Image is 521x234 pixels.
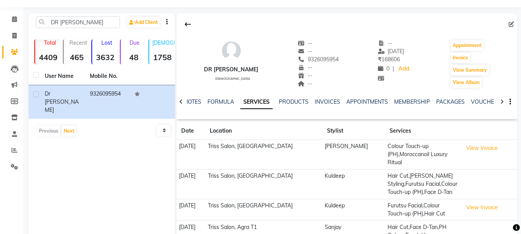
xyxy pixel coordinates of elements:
[40,67,85,85] th: User Name
[205,169,322,199] td: Triss Salon, [GEOGRAPHIC_DATA]
[62,126,76,136] button: Next
[180,17,196,32] div: Back to Client
[67,39,90,46] p: Recent
[378,40,393,47] span: --
[451,77,482,88] button: View Album
[38,39,61,46] p: Total
[95,39,118,46] p: Lost
[471,98,501,105] a: VOUCHERS
[177,122,205,140] th: Date
[204,66,258,74] div: Dr [PERSON_NAME]
[177,199,205,221] td: [DATE]
[298,56,339,63] span: 9326095954
[463,142,501,154] button: View Invoice
[394,98,430,105] a: MEMBERSHIP
[45,90,79,113] span: Dr [PERSON_NAME]
[378,65,389,72] span: 0
[385,199,460,221] td: Furutsu Facial,Colour Touch-up (PH),Hair Cut
[279,98,309,105] a: PRODUCTS
[149,52,175,62] strong: 1758
[36,16,120,28] input: Search by Name/Mobile/Email/Code
[322,140,385,170] td: [PERSON_NAME]
[240,95,273,109] a: SERVICES
[451,40,484,51] button: Appointment
[378,56,400,63] span: 168606
[378,48,405,55] span: [DATE]
[35,52,61,62] strong: 4409
[220,39,243,62] img: avatar
[315,98,340,105] a: INVOICES
[184,98,201,105] a: NOTES
[378,56,381,63] span: ₹
[393,65,394,73] span: |
[385,169,460,199] td: Hair Cut,[PERSON_NAME] Styling,Furutsu Facial,Colour Touch-up (PH),Face D-Tan
[322,122,385,140] th: Stylist
[205,140,322,170] td: Triss Salon, [GEOGRAPHIC_DATA]
[207,98,234,105] a: FORMULA
[177,140,205,170] td: [DATE]
[92,52,118,62] strong: 3632
[322,169,385,199] td: Kuldeep
[121,52,147,62] strong: 48
[298,72,312,79] span: --
[397,64,411,74] a: Add
[385,140,460,170] td: Colour Touch-up (PH),Moroccanoil Luxury Ritual
[436,98,465,105] a: PACKAGES
[298,48,312,55] span: --
[122,39,147,46] p: Due
[85,85,130,119] td: 9326095954
[205,122,322,140] th: Location
[385,122,460,140] th: Services
[85,67,130,85] th: Mobile No.
[64,52,90,62] strong: 465
[177,169,205,199] td: [DATE]
[215,77,250,81] span: [DEMOGRAPHIC_DATA]
[205,199,322,221] td: Triss Salon, [GEOGRAPHIC_DATA]
[451,52,470,63] button: Invoice
[127,17,160,28] a: Add Client
[463,202,501,214] button: View Invoice
[451,65,489,76] button: View Summary
[298,64,312,71] span: --
[298,80,312,87] span: --
[298,40,312,47] span: --
[346,98,388,105] a: APPOINTMENTS
[152,39,175,46] p: [DEMOGRAPHIC_DATA]
[322,199,385,221] td: Kuldeep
